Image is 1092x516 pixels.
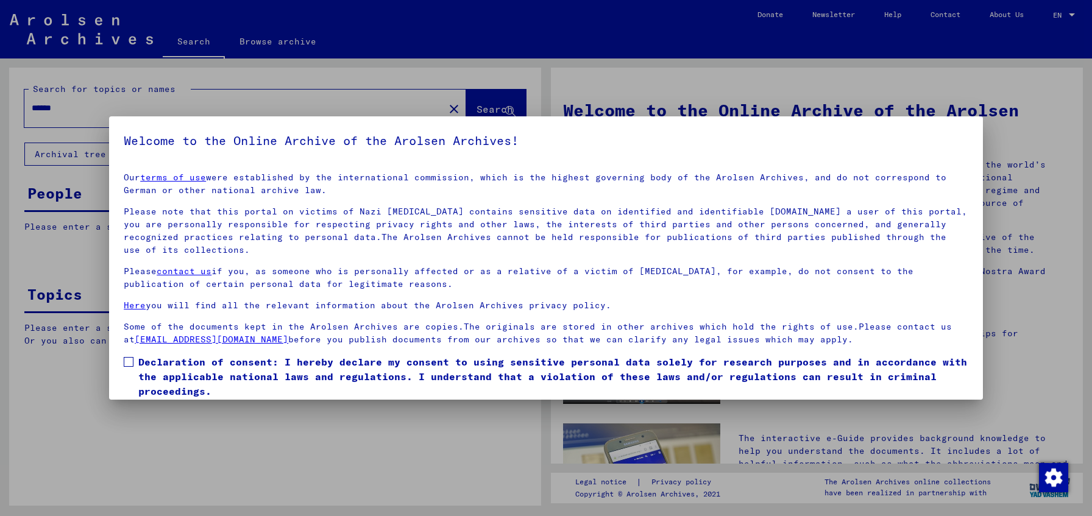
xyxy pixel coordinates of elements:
p: Some of the documents kept in the Arolsen Archives are copies.The originals are stored in other a... [124,320,968,346]
a: contact us [157,266,211,277]
a: [EMAIL_ADDRESS][DOMAIN_NAME] [135,334,288,345]
p: Please note that this portal on victims of Nazi [MEDICAL_DATA] contains sensitive data on identif... [124,205,968,256]
div: Change consent [1038,462,1068,492]
h5: Welcome to the Online Archive of the Arolsen Archives! [124,131,968,150]
p: you will find all the relevant information about the Arolsen Archives privacy policy. [124,299,968,312]
a: Here [124,300,146,311]
p: Our were established by the international commission, which is the highest governing body of the ... [124,171,968,197]
span: Declaration of consent: I hereby declare my consent to using sensitive personal data solely for r... [138,355,968,398]
img: Change consent [1039,463,1068,492]
p: Please if you, as someone who is personally affected or as a relative of a victim of [MEDICAL_DAT... [124,265,968,291]
a: terms of use [140,172,206,183]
